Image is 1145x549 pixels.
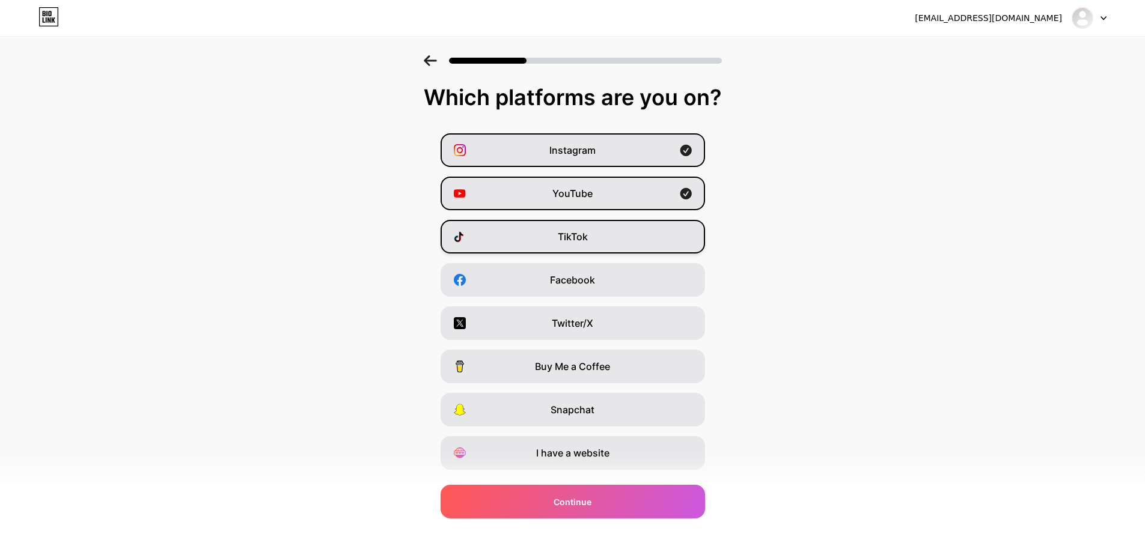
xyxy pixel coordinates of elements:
span: Twitter/X [552,316,593,330]
div: Which platforms are you on? [12,85,1133,109]
span: Buy Me a Coffee [535,359,610,374]
span: Continue [554,496,591,508]
span: YouTube [552,186,593,201]
span: Snapchat [551,402,594,417]
span: I have a website [536,446,609,460]
img: momosays clothing2 [1071,7,1094,29]
span: TikTok [558,229,588,244]
div: [EMAIL_ADDRESS][DOMAIN_NAME] [915,12,1062,25]
span: Facebook [550,273,595,287]
span: Instagram [549,143,596,157]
